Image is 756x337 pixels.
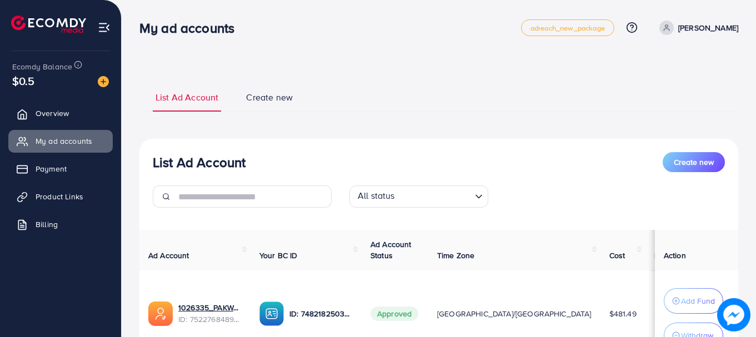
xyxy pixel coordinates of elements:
[178,314,242,325] span: ID: 7522768489221144593
[36,135,92,147] span: My ad accounts
[655,21,738,35] a: [PERSON_NAME]
[437,308,592,319] span: [GEOGRAPHIC_DATA]/[GEOGRAPHIC_DATA]
[8,158,113,180] a: Payment
[36,108,69,119] span: Overview
[12,61,72,72] span: Ecomdy Balance
[674,157,714,168] span: Create new
[259,250,298,261] span: Your BC ID
[664,250,686,261] span: Action
[153,154,246,170] h3: List Ad Account
[530,24,605,32] span: adreach_new_package
[437,250,474,261] span: Time Zone
[8,213,113,235] a: Billing
[609,250,625,261] span: Cost
[139,20,243,36] h3: My ad accounts
[98,21,111,34] img: menu
[36,191,83,202] span: Product Links
[398,188,470,205] input: Search for option
[371,306,418,321] span: Approved
[371,239,412,261] span: Ad Account Status
[349,185,488,208] div: Search for option
[178,302,242,313] a: 1026335_PAKWALL_1751531043864
[148,301,173,326] img: ic-ads-acc.e4c84228.svg
[11,16,86,33] img: logo
[8,185,113,208] a: Product Links
[678,21,738,34] p: [PERSON_NAME]
[36,219,58,230] span: Billing
[36,163,67,174] span: Payment
[259,301,284,326] img: ic-ba-acc.ded83a64.svg
[356,187,397,205] span: All status
[681,294,715,308] p: Add Fund
[8,102,113,124] a: Overview
[521,19,614,36] a: adreach_new_package
[664,288,723,314] button: Add Fund
[717,298,750,331] img: image
[178,302,242,325] div: <span class='underline'>1026335_PAKWALL_1751531043864</span></br>7522768489221144593
[289,307,353,320] p: ID: 7482182503915372561
[98,76,109,87] img: image
[148,250,189,261] span: Ad Account
[156,91,218,104] span: List Ad Account
[12,73,35,89] span: $0.5
[246,91,293,104] span: Create new
[663,152,725,172] button: Create new
[609,308,637,319] span: $481.49
[8,130,113,152] a: My ad accounts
